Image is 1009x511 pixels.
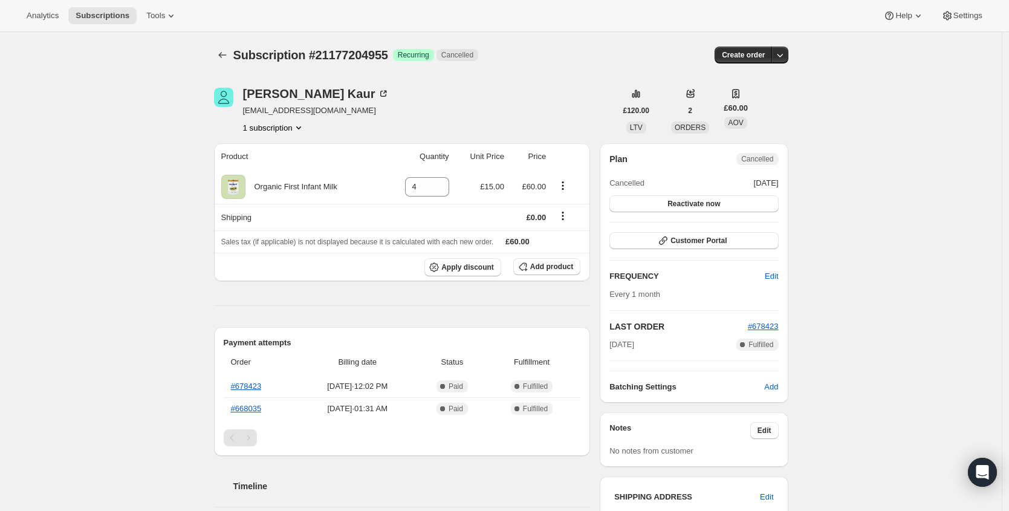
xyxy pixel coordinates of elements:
[527,213,547,222] span: £0.00
[490,356,573,368] span: Fulfillment
[301,380,415,392] span: [DATE] · 12:02 PM
[614,491,760,503] h3: SHIPPING ADDRESS
[895,11,912,21] span: Help
[68,7,137,24] button: Subscriptions
[553,179,573,192] button: Product actions
[301,403,415,415] span: [DATE] · 01:31 AM
[214,47,231,63] button: Subscriptions
[449,382,463,391] span: Paid
[398,50,429,60] span: Recurring
[609,422,750,439] h3: Notes
[609,321,748,333] h2: LAST ORDER
[748,322,779,331] a: #678423
[754,177,779,189] span: [DATE]
[715,47,772,63] button: Create order
[688,106,692,116] span: 2
[758,267,785,286] button: Edit
[609,290,660,299] span: Every 1 month
[233,48,388,62] span: Subscription #21177204955
[243,122,305,134] button: Product actions
[675,123,706,132] span: ORDERS
[245,181,337,193] div: Organic First Infant Milk
[609,177,644,189] span: Cancelled
[953,11,982,21] span: Settings
[231,404,262,413] a: #668035
[76,11,129,21] span: Subscriptions
[523,404,548,414] span: Fulfilled
[224,349,297,376] th: Order
[530,262,573,272] span: Add product
[670,236,727,246] span: Customer Portal
[231,382,262,391] a: #678423
[224,337,581,349] h2: Payment attempts
[681,102,699,119] button: 2
[480,182,504,191] span: £15.00
[609,195,778,212] button: Reactivate now
[221,238,494,246] span: Sales tax (if applicable) is not displayed because it is calculated with each new order.
[609,446,693,455] span: No notes from customer
[221,175,245,199] img: product img
[421,356,483,368] span: Status
[214,204,384,230] th: Shipping
[523,382,548,391] span: Fulfilled
[139,7,184,24] button: Tools
[384,143,453,170] th: Quantity
[609,339,634,351] span: [DATE]
[750,422,779,439] button: Edit
[522,182,546,191] span: £60.00
[441,50,473,60] span: Cancelled
[724,102,748,114] span: £60.00
[609,381,764,393] h6: Batching Settings
[233,480,591,492] h2: Timeline
[301,356,415,368] span: Billing date
[630,123,643,132] span: LTV
[748,340,773,350] span: Fulfilled
[243,88,390,100] div: [PERSON_NAME] Kaur
[609,232,778,249] button: Customer Portal
[146,11,165,21] span: Tools
[609,270,765,282] h2: FREQUENCY
[505,237,530,246] span: £60.00
[748,321,779,333] button: #678423
[424,258,501,276] button: Apply discount
[758,426,771,435] span: Edit
[764,381,778,393] span: Add
[19,7,66,24] button: Analytics
[513,258,580,275] button: Add product
[224,429,581,446] nav: Pagination
[453,143,508,170] th: Unit Price
[757,377,785,397] button: Add
[741,154,773,164] span: Cancelled
[765,270,778,282] span: Edit
[214,88,233,107] span: Harleen Kaur
[508,143,550,170] th: Price
[728,119,743,127] span: AOV
[667,199,720,209] span: Reactivate now
[243,105,390,117] span: [EMAIL_ADDRESS][DOMAIN_NAME]
[876,7,931,24] button: Help
[27,11,59,21] span: Analytics
[553,209,573,223] button: Shipping actions
[623,106,649,116] span: £120.00
[968,458,997,487] div: Open Intercom Messenger
[609,153,628,165] h2: Plan
[753,487,780,507] button: Edit
[441,262,494,272] span: Apply discount
[214,143,384,170] th: Product
[722,50,765,60] span: Create order
[934,7,990,24] button: Settings
[616,102,657,119] button: £120.00
[760,491,773,503] span: Edit
[449,404,463,414] span: Paid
